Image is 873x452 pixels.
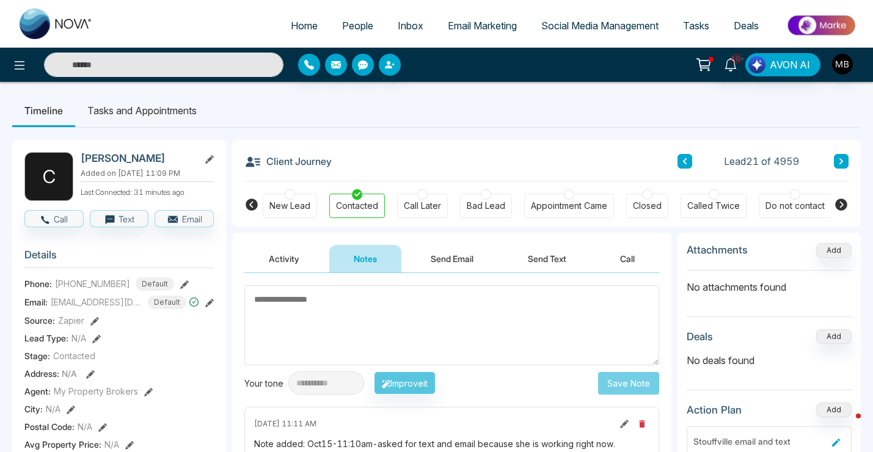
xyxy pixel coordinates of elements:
[721,14,771,37] a: Deals
[330,14,385,37] a: People
[716,53,745,75] a: 10+
[448,20,517,32] span: Email Marketing
[633,200,662,212] div: Closed
[816,244,852,255] span: Add
[148,296,186,309] span: Default
[81,168,214,179] p: Added on [DATE] 11:09 PM
[24,438,101,451] span: Avg Property Price :
[291,20,318,32] span: Home
[24,349,50,362] span: Stage:
[816,403,852,417] button: Add
[404,200,441,212] div: Call Later
[53,349,95,362] span: Contacted
[24,152,73,201] div: C
[24,210,84,227] button: Call
[765,200,825,212] div: Do not contact
[687,330,713,343] h3: Deals
[734,20,759,32] span: Deals
[24,296,48,308] span: Email:
[24,403,43,415] span: City :
[244,152,332,170] h3: Client Journey
[54,385,138,398] span: My Property Brokers
[55,277,130,290] span: [PHONE_NUMBER]
[279,14,330,37] a: Home
[75,94,209,127] li: Tasks and Appointments
[136,277,174,291] span: Default
[541,20,659,32] span: Social Media Management
[81,152,194,164] h2: [PERSON_NAME]
[336,200,378,212] div: Contacted
[816,243,852,258] button: Add
[12,94,75,127] li: Timeline
[20,9,93,39] img: Nova CRM Logo
[342,20,373,32] span: People
[731,53,742,64] span: 10+
[51,296,142,308] span: [EMAIL_ADDRESS][DOMAIN_NAME]
[24,249,214,268] h3: Details
[687,200,740,212] div: Called Twice
[687,271,852,294] p: No attachments found
[90,210,149,227] button: Text
[385,14,436,37] a: Inbox
[62,368,77,379] span: N/A
[671,14,721,37] a: Tasks
[687,244,748,256] h3: Attachments
[598,372,659,395] button: Save Note
[24,367,77,380] span: Address:
[693,435,827,448] div: Stouffville email and text
[24,314,55,327] span: Source:
[81,184,214,198] p: Last Connected: 31 minutes ago
[329,245,401,272] button: Notes
[745,53,820,76] button: AVON AI
[104,438,119,451] span: N/A
[832,54,853,75] img: User Avatar
[24,420,75,433] span: Postal Code :
[529,14,671,37] a: Social Media Management
[24,277,52,290] span: Phone:
[770,57,810,72] span: AVON AI
[531,200,607,212] div: Appointment Came
[406,245,498,272] button: Send Email
[687,353,852,368] p: No deals found
[436,14,529,37] a: Email Marketing
[269,200,310,212] div: New Lead
[503,245,591,272] button: Send Text
[831,410,861,440] iframe: Intercom live chat
[244,377,288,390] div: Your tone
[748,56,765,73] img: Lead Flow
[687,404,742,416] h3: Action Plan
[244,245,324,272] button: Activity
[58,314,84,327] span: Zapier
[155,210,214,227] button: Email
[24,332,68,344] span: Lead Type:
[71,332,86,344] span: N/A
[777,12,866,39] img: Market-place.gif
[24,385,51,398] span: Agent:
[398,20,423,32] span: Inbox
[254,418,316,429] span: [DATE] 11:11 AM
[724,154,799,169] span: Lead 21 of 4959
[467,200,505,212] div: Bad Lead
[683,20,709,32] span: Tasks
[78,420,92,433] span: N/A
[596,245,659,272] button: Call
[46,403,60,415] span: N/A
[816,329,852,344] button: Add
